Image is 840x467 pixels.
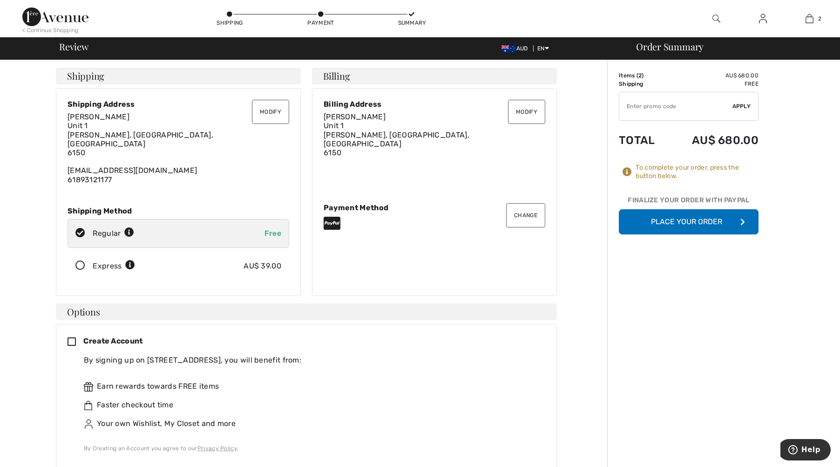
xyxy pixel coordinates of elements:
[668,124,759,156] td: AU$ 680.00
[732,102,751,110] span: Apply
[244,261,281,272] div: AU$ 39.00
[252,100,289,124] button: Modify
[83,337,142,345] span: Create Account
[307,19,335,27] div: Payment
[68,112,289,184] div: [EMAIL_ADDRESS][DOMAIN_NAME] 61893121177
[84,418,538,429] div: Your own Wishlist, My Closet and more
[638,72,642,79] span: 2
[806,13,813,24] img: My Bag
[780,439,831,462] iframe: Opens a widget where you can find more information
[619,92,732,120] input: Promo code
[84,444,538,453] div: By Creating an Account you agree to our .
[84,355,538,366] div: By signing up on [STREET_ADDRESS], you will benefit from:
[84,419,93,429] img: ownWishlist.svg
[68,121,213,157] span: Unit 1 [PERSON_NAME], [GEOGRAPHIC_DATA], [GEOGRAPHIC_DATA] 6150
[508,100,545,124] button: Modify
[786,13,832,24] a: 2
[324,100,545,109] div: Billing Address
[619,124,668,156] td: Total
[537,45,549,52] span: EN
[668,80,759,88] td: Free
[752,13,774,25] a: Sign In
[324,121,469,157] span: Unit 1 [PERSON_NAME], [GEOGRAPHIC_DATA], [GEOGRAPHIC_DATA] 6150
[216,19,244,27] div: Shipping
[506,203,545,227] button: Change
[22,7,88,26] img: 1ère Avenue
[818,14,821,23] span: 2
[501,45,516,53] img: Australian Dollar
[93,261,135,272] div: Express
[625,42,834,51] div: Order Summary
[264,229,281,238] span: Free
[67,71,104,81] span: Shipping
[619,71,668,80] td: Items ( )
[84,381,538,392] div: Earn rewards towards FREE items
[68,112,129,121] span: [PERSON_NAME]
[668,71,759,80] td: AU$ 680.00
[84,382,93,391] img: rewards.svg
[84,399,538,411] div: Faster checkout time
[619,80,668,88] td: Shipping
[619,195,759,209] div: Finalize Your Order with PayPal
[323,71,350,81] span: Billing
[398,19,426,27] div: Summary
[619,209,759,234] button: Place Your Order
[93,228,134,239] div: Regular
[759,13,767,24] img: My Info
[501,45,532,52] span: AUD
[324,203,545,212] div: Payment Method
[22,26,79,34] div: < Continue Shopping
[56,303,557,320] h4: Options
[68,206,289,215] div: Shipping Method
[84,401,93,410] img: faster.svg
[197,445,237,452] a: Privacy Policy
[636,164,759,180] div: To complete your order, press the button below.
[712,13,720,24] img: search the website
[68,100,289,109] div: Shipping Address
[324,112,386,121] span: [PERSON_NAME]
[59,42,88,51] span: Review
